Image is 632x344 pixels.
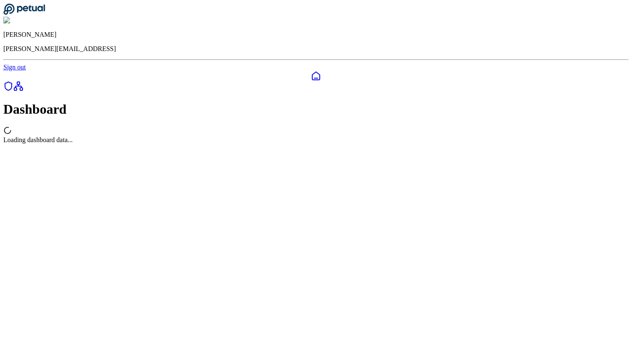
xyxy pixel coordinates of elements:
[3,45,629,53] p: [PERSON_NAME][EMAIL_ADDRESS]
[3,17,38,24] img: James Lee
[3,9,45,16] a: Go to Dashboard
[3,31,629,38] p: [PERSON_NAME]
[3,136,629,144] div: Loading dashboard data...
[3,85,13,92] a: SOC
[3,64,26,71] a: Sign out
[13,85,23,92] a: Integrations
[3,71,629,81] a: Dashboard
[3,102,629,117] h1: Dashboard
